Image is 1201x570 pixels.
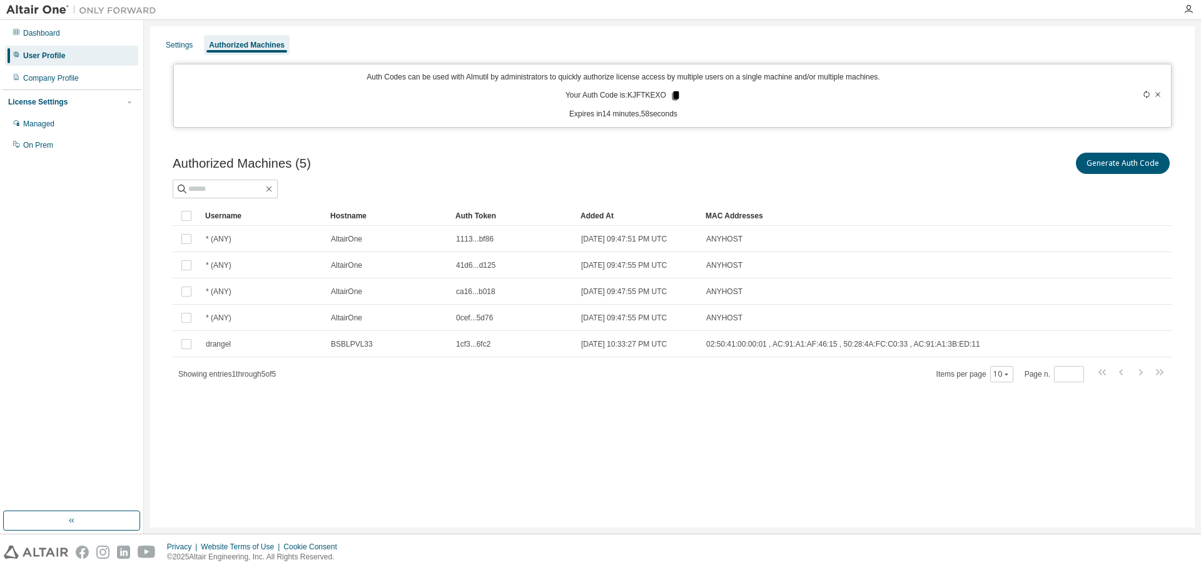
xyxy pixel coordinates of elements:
span: 1cf3...6fc2 [456,339,490,349]
span: [DATE] 09:47:55 PM UTC [581,313,667,323]
span: 02:50:41:00:00:01 , AC:91:A1:AF:46:15 , 50:28:4A:FC:C0:33 , AC:91:A1:3B:ED:11 [706,339,980,349]
span: Authorized Machines (5) [173,156,311,171]
span: [DATE] 09:47:51 PM UTC [581,234,667,244]
span: 1113...bf86 [456,234,494,244]
div: Privacy [167,542,201,552]
span: ANYHOST [706,260,742,270]
div: Dashboard [23,28,60,38]
p: Expires in 14 minutes, 58 seconds [181,109,1066,120]
div: User Profile [23,51,65,61]
span: AltairOne [331,260,362,270]
div: Company Profile [23,73,79,83]
span: drangel [206,339,231,349]
div: Username [205,206,320,226]
div: Authorized Machines [209,40,285,50]
span: * (ANY) [206,260,231,270]
span: 0cef...5d76 [456,313,493,323]
span: ANYHOST [706,287,742,297]
p: Your Auth Code is: KJFTKEXO [565,90,681,101]
span: ANYHOST [706,313,742,323]
span: [DATE] 09:47:55 PM UTC [581,287,667,297]
span: ANYHOST [706,234,742,244]
span: * (ANY) [206,234,231,244]
span: [DATE] 09:47:55 PM UTC [581,260,667,270]
span: Items per page [936,366,1013,382]
span: * (ANY) [206,287,231,297]
div: On Prem [23,140,53,150]
span: BSBLPVL33 [331,339,373,349]
div: MAC Addresses [706,206,1041,226]
span: 41d6...d125 [456,260,495,270]
img: youtube.svg [138,546,156,559]
span: AltairOne [331,287,362,297]
span: ca16...b018 [456,287,495,297]
div: Managed [23,119,54,129]
span: AltairOne [331,234,362,244]
span: Showing entries 1 through 5 of 5 [178,370,276,379]
p: © 2025 Altair Engineering, Inc. All Rights Reserved. [167,552,345,562]
span: [DATE] 10:33:27 PM UTC [581,339,667,349]
img: linkedin.svg [117,546,130,559]
span: Page n. [1025,366,1084,382]
div: Added At [580,206,696,226]
img: instagram.svg [96,546,109,559]
p: Auth Codes can be used with Almutil by administrators to quickly authorize license access by mult... [181,72,1066,83]
button: 10 [993,369,1010,379]
div: Auth Token [455,206,570,226]
div: Hostname [330,206,445,226]
span: * (ANY) [206,313,231,323]
img: altair_logo.svg [4,546,68,559]
div: Website Terms of Use [201,542,283,552]
div: License Settings [8,97,68,107]
div: Settings [166,40,193,50]
div: Cookie Consent [283,542,344,552]
img: Altair One [6,4,163,16]
img: facebook.svg [76,546,89,559]
button: Generate Auth Code [1076,153,1170,174]
span: AltairOne [331,313,362,323]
